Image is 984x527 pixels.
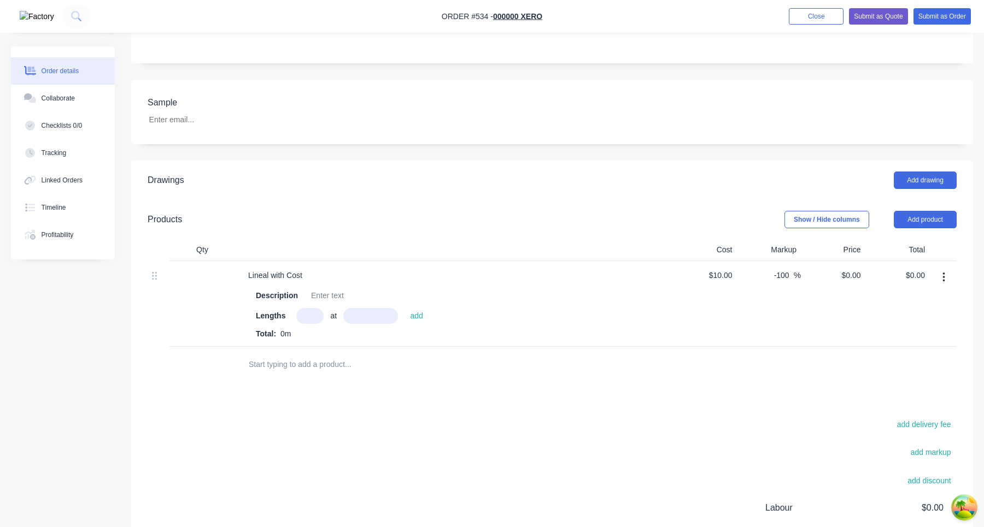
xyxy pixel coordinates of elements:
div: Products [148,213,182,226]
div: Collaborate [42,93,75,103]
div: Markup [737,239,801,261]
button: Show / Hide columns [784,211,869,228]
button: Submit as Order [913,8,971,25]
div: Timeline [42,203,66,212]
a: 000000 Xero [493,12,542,21]
span: Lengths [256,310,285,322]
div: Order details [42,66,79,76]
div: Linked Orders [42,175,83,185]
button: add [405,308,429,323]
div: Cost [672,239,737,261]
button: Submit as Quote [849,8,907,25]
span: $0.00 [863,501,944,514]
button: Collaborate [11,85,115,112]
button: add discount [902,473,957,488]
span: % [794,269,801,282]
div: Checklists 0/0 [42,121,83,131]
input: Start typing to add a product... [248,353,467,375]
button: Add product [894,211,957,228]
span: 0m [276,329,295,338]
button: add delivery fee [891,417,957,432]
div: Profitability [42,230,74,240]
span: Labour [765,501,863,514]
span: Order #534 - [442,12,493,21]
div: Qty [169,239,235,261]
div: Tracking [42,148,67,158]
button: Linked Orders [11,167,115,194]
input: Enter email... [140,111,284,128]
button: Order details [11,57,115,85]
button: Close [789,8,844,25]
img: Factory [20,11,54,22]
button: Add drawing [894,171,957,189]
button: Open Tanstack query devtools [953,496,975,518]
div: Lineal with Cost [239,268,311,283]
div: Description [251,288,302,304]
div: Drawings [148,174,184,187]
div: Total [865,239,930,261]
button: Checklists 0/0 [11,112,115,139]
label: Sample [148,96,284,109]
button: Profitability [11,221,115,248]
div: Price [801,239,865,261]
button: Timeline [11,194,115,221]
span: at [330,310,337,322]
button: add markup [905,445,957,460]
span: Total: [256,329,276,338]
button: Tracking [11,139,115,167]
